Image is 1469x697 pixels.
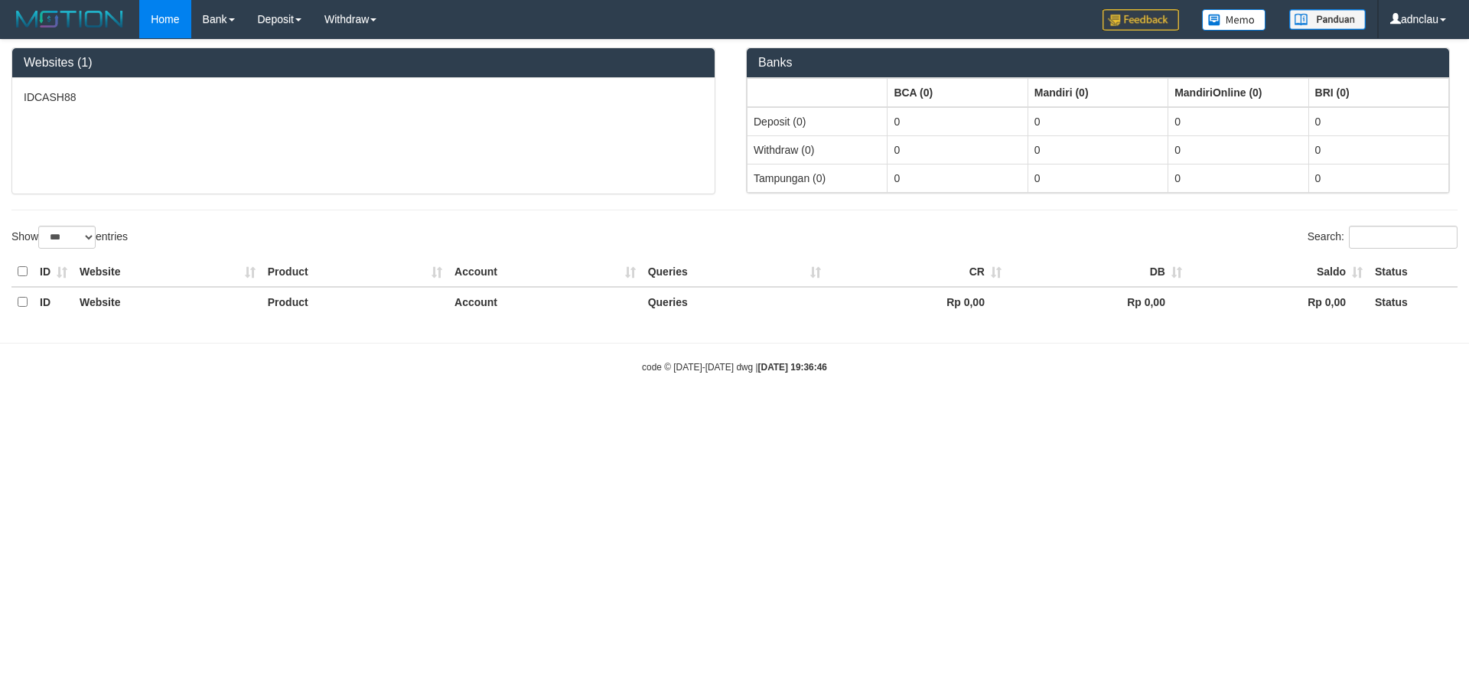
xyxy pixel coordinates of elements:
select: Showentries [38,226,96,249]
th: ID [34,257,73,287]
th: Group: activate to sort column ascending [888,78,1028,107]
td: 0 [1308,107,1448,136]
th: Product [262,287,448,317]
th: Group: activate to sort column ascending [1308,78,1448,107]
img: Feedback.jpg [1103,9,1179,31]
th: Group: activate to sort column ascending [1168,78,1308,107]
th: Account [448,287,642,317]
th: Saldo [1188,257,1369,287]
td: 0 [1308,164,1448,192]
td: 0 [1028,135,1168,164]
th: CR [827,257,1008,287]
th: Group: activate to sort column ascending [748,78,888,107]
th: Queries [642,287,827,317]
th: Rp 0,00 [827,287,1008,317]
p: IDCASH88 [24,90,703,105]
th: Group: activate to sort column ascending [1028,78,1168,107]
td: Tampungan (0) [748,164,888,192]
strong: [DATE] 19:36:46 [758,362,827,373]
td: 0 [888,164,1028,192]
th: Website [73,287,262,317]
td: 0 [1168,164,1308,192]
td: Deposit (0) [748,107,888,136]
td: 0 [888,107,1028,136]
th: ID [34,287,73,317]
th: DB [1008,257,1188,287]
td: 0 [1028,164,1168,192]
label: Search: [1308,226,1458,249]
input: Search: [1349,226,1458,249]
td: 0 [1168,107,1308,136]
th: Product [262,257,448,287]
img: Button%20Memo.svg [1202,9,1266,31]
label: Show entries [11,226,128,249]
img: panduan.png [1289,9,1366,30]
th: Website [73,257,262,287]
td: 0 [1028,107,1168,136]
td: Withdraw (0) [748,135,888,164]
th: Rp 0,00 [1188,287,1369,317]
td: 0 [888,135,1028,164]
h3: Banks [758,56,1438,70]
th: Account [448,257,642,287]
small: code © [DATE]-[DATE] dwg | [642,362,827,373]
h3: Websites (1) [24,56,703,70]
td: 0 [1308,135,1448,164]
th: Queries [642,257,827,287]
th: Status [1369,287,1458,317]
th: Status [1369,257,1458,287]
th: Rp 0,00 [1008,287,1188,317]
td: 0 [1168,135,1308,164]
img: MOTION_logo.png [11,8,128,31]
